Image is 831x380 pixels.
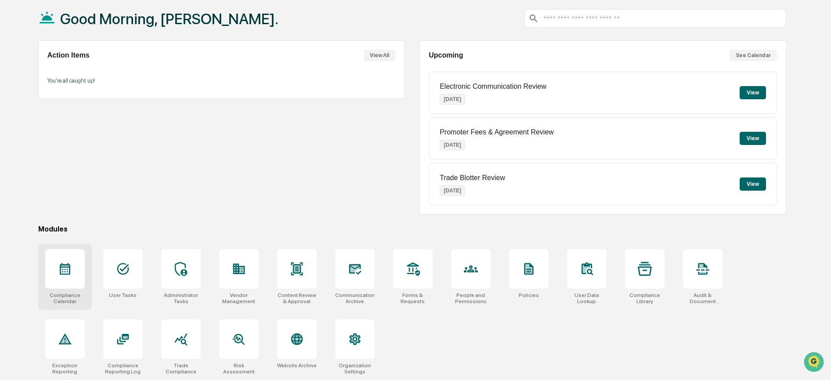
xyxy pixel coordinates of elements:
div: 🔎 [9,128,16,135]
div: Policies [519,292,539,298]
span: Preclearance [18,111,57,119]
p: Electronic Communication Review [440,83,546,90]
p: [DATE] [440,185,465,196]
span: Attestations [72,111,109,119]
span: Data Lookup [18,127,55,136]
p: Promoter Fees & Agreement Review [440,128,554,136]
div: We're available if you need us! [30,76,111,83]
div: Compliance Library [625,292,665,304]
button: Start new chat [149,70,160,80]
div: User Data Lookup [567,292,607,304]
div: Start new chat [30,67,144,76]
h1: Good Morning, [PERSON_NAME]. [60,10,278,28]
h2: Action Items [47,51,90,59]
div: People and Permissions [451,292,491,304]
button: See Calendar [730,50,777,61]
p: You're all caught up! [47,77,395,84]
a: 🔎Data Lookup [5,124,59,140]
div: Modules [38,225,786,233]
a: 🖐️Preclearance [5,107,60,123]
p: [DATE] [440,140,465,150]
div: Risk Assessment [219,362,259,375]
p: How can we help? [9,18,160,33]
div: Forms & Requests [393,292,433,304]
p: [DATE] [440,94,465,105]
div: Compliance Reporting Log [103,362,143,375]
div: Exception Reporting [45,362,85,375]
div: 🗄️ [64,112,71,119]
button: View [740,177,766,191]
button: View All [364,50,395,61]
iframe: Open customer support [803,351,827,375]
button: View [740,86,766,99]
span: Pylon [87,149,106,156]
div: Audit & Document Logs [683,292,723,304]
div: Communications Archive [335,292,375,304]
div: Organization Settings [335,362,375,375]
div: 🖐️ [9,112,16,119]
div: Vendor Management [219,292,259,304]
button: View [740,132,766,145]
div: Compliance Calendar [45,292,85,304]
div: Content Review & Approval [277,292,317,304]
div: User Tasks [109,292,137,298]
a: Powered byPylon [62,148,106,156]
img: 1746055101610-c473b297-6a78-478c-a979-82029cc54cd1 [9,67,25,83]
div: Trade Compliance [161,362,201,375]
div: Administrator Tasks [161,292,201,304]
div: Website Archive [277,362,317,369]
a: 🗄️Attestations [60,107,112,123]
h2: Upcoming [429,51,463,59]
p: Trade Blotter Review [440,174,505,182]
